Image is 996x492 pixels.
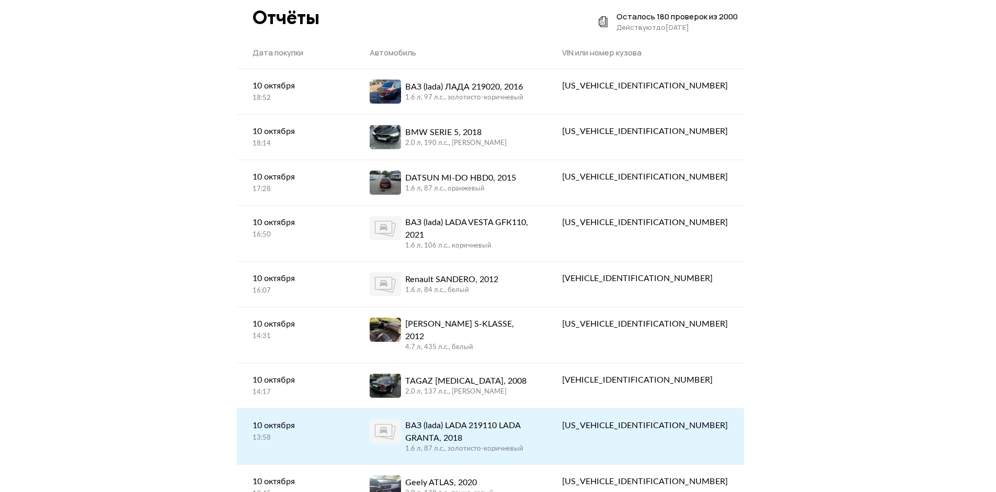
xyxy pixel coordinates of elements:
[405,444,531,454] div: 1.6 л, 87 л.c., золотисто-коричневый
[237,160,354,205] a: 10 октября17:28
[562,475,728,488] div: [US_VEHICLE_IDENTIFICATION_NUMBER]
[616,22,738,32] div: Действуют до [DATE]
[253,125,338,138] div: 10 октября
[253,388,338,397] div: 14:17
[253,475,338,488] div: 10 октября
[405,273,498,286] div: Renault SANDERO, 2012
[546,409,743,442] a: [US_VEHICLE_IDENTIFICATION_NUMBER]
[546,262,743,295] a: [VEHICLE_IDENTIFICATION_NUMBER]
[253,318,338,330] div: 10 октября
[405,387,526,397] div: 2.0 л, 137 л.c., [PERSON_NAME]
[405,241,531,251] div: 1.6 л, 106 л.c., коричневый
[405,184,516,194] div: 1.6 л, 87 л.c., оранжевый
[546,69,743,103] a: [US_VEHICLE_IDENTIFICATION_NUMBER]
[405,318,531,343] div: [PERSON_NAME] S-KLASSE, 2012
[546,206,743,239] a: [US_VEHICLE_IDENTIFICATION_NUMBER]
[354,206,547,261] a: ВАЗ (lada) LADA VESTA GFК110, 20211.6 л, 106 л.c., коричневый
[237,69,354,114] a: 10 октября18:52
[253,94,338,103] div: 18:52
[354,262,547,307] a: Renault SANDERO, 20121.6 л, 84 л.c., белый
[253,171,338,183] div: 10 октября
[253,272,338,285] div: 10 октября
[237,307,354,352] a: 10 октября14:31
[405,419,531,444] div: ВАЗ (lada) LADA 219110 LADA GRANTA, 2018
[253,230,338,240] div: 16:50
[562,374,728,386] div: [VEHICLE_IDENTIFICATION_NUMBER]
[405,216,531,241] div: ВАЗ (lada) LADA VESTA GFК110, 2021
[253,48,338,58] div: Дата покупки
[405,476,494,489] div: Geely ATLAS, 2020
[253,286,338,296] div: 16:07
[253,419,338,432] div: 10 октября
[253,374,338,386] div: 10 октября
[354,307,547,363] a: [PERSON_NAME] S-KLASSE, 20124.7 л, 435 л.c., белый
[562,419,728,432] div: [US_VEHICLE_IDENTIFICATION_NUMBER]
[370,48,531,58] div: Автомобиль
[562,171,728,183] div: [US_VEHICLE_IDENTIFICATION_NUMBER]
[237,262,354,306] a: 10 октября16:07
[354,363,547,408] a: TAGAZ [MEDICAL_DATA], 20082.0 л, 137 л.c., [PERSON_NAME]
[546,115,743,148] a: [US_VEHICLE_IDENTIFICATION_NUMBER]
[405,375,526,387] div: TAGAZ [MEDICAL_DATA], 2008
[237,363,354,408] a: 10 октября14:17
[405,81,523,93] div: ВАЗ (lada) ЛАДА 219020, 2016
[237,206,354,250] a: 10 октября16:50
[546,160,743,194] a: [US_VEHICLE_IDENTIFICATION_NUMBER]
[405,93,523,103] div: 1.6 л, 97 л.c., золотисто-коричневый
[253,139,338,149] div: 18:14
[405,139,507,148] div: 2.0 л, 190 л.c., [PERSON_NAME]
[405,126,507,139] div: BMW SERIE 5, 2018
[405,286,498,295] div: 1.6 л, 84 л.c., белый
[405,172,516,184] div: DATSUN MI-DO HBD0, 2015
[562,318,728,330] div: [US_VEHICLE_IDENTIFICATION_NUMBER]
[354,409,547,464] a: ВАЗ (lada) LADA 219110 LADA GRANTA, 20181.6 л, 87 л.c., золотисто-коричневый
[562,216,728,229] div: [US_VEHICLE_IDENTIFICATION_NUMBER]
[616,12,738,22] div: Осталось 180 проверок из 2000
[562,80,728,92] div: [US_VEHICLE_IDENTIFICATION_NUMBER]
[546,363,743,397] a: [VEHICLE_IDENTIFICATION_NUMBER]
[562,48,728,58] div: VIN или номер кузова
[253,6,319,29] div: Отчёты
[562,272,728,285] div: [VEHICLE_IDENTIFICATION_NUMBER]
[562,125,728,138] div: [US_VEHICLE_IDENTIFICATION_NUMBER]
[354,115,547,160] a: BMW SERIE 5, 20182.0 л, 190 л.c., [PERSON_NAME]
[546,307,743,341] a: [US_VEHICLE_IDENTIFICATION_NUMBER]
[253,80,338,92] div: 10 октября
[253,185,338,194] div: 17:28
[253,216,338,229] div: 10 октября
[405,343,531,352] div: 4.7 л, 435 л.c., белый
[354,160,547,205] a: DATSUN MI-DO HBD0, 20151.6 л, 87 л.c., оранжевый
[253,433,338,443] div: 13:58
[253,332,338,341] div: 14:31
[237,115,354,159] a: 10 октября18:14
[354,69,547,114] a: ВАЗ (lada) ЛАДА 219020, 20161.6 л, 97 л.c., золотисто-коричневый
[237,409,354,453] a: 10 октября13:58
